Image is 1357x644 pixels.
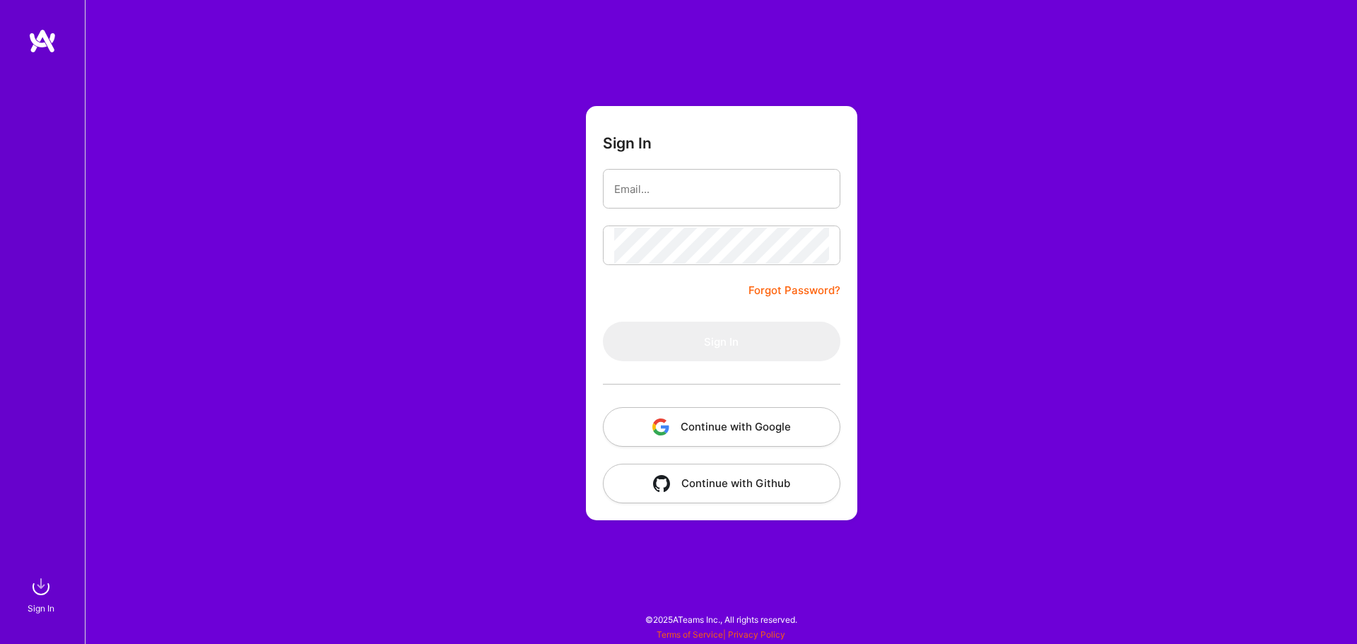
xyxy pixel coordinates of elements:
[657,629,785,640] span: |
[30,573,55,616] a: sign inSign In
[603,407,840,447] button: Continue with Google
[657,629,723,640] a: Terms of Service
[28,28,57,54] img: logo
[603,134,652,152] h3: Sign In
[603,322,840,361] button: Sign In
[652,418,669,435] img: icon
[28,601,54,616] div: Sign In
[748,282,840,299] a: Forgot Password?
[603,464,840,503] button: Continue with Github
[614,171,829,207] input: Email...
[27,573,55,601] img: sign in
[85,602,1357,637] div: © 2025 ATeams Inc., All rights reserved.
[653,475,670,492] img: icon
[728,629,785,640] a: Privacy Policy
